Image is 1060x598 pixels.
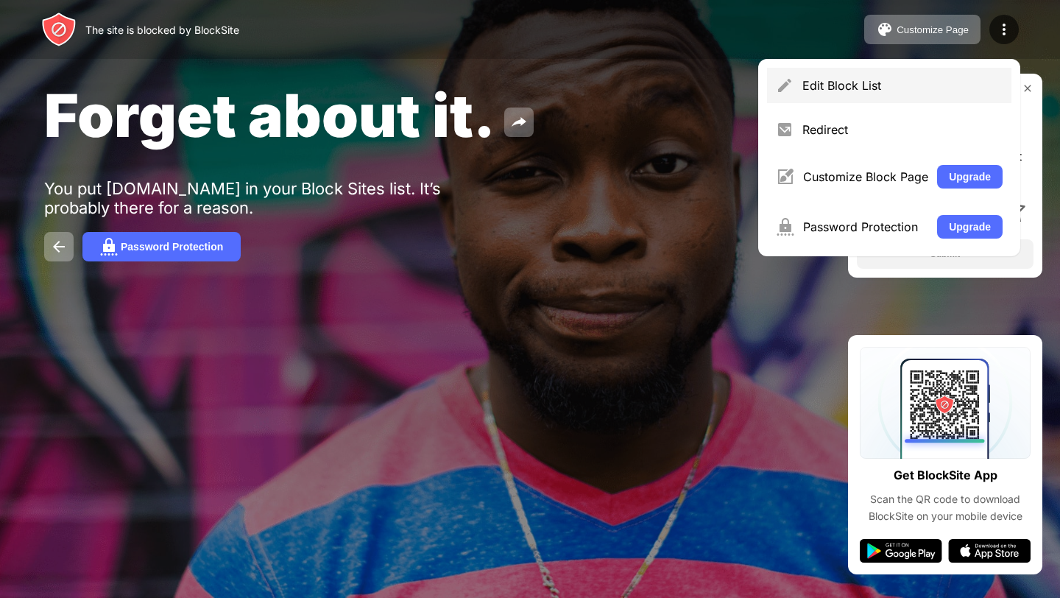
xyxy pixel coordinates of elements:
button: Password Protection [82,232,241,261]
img: menu-icon.svg [995,21,1013,38]
div: Redirect [802,122,1003,137]
div: Password Protection [803,219,928,234]
div: Get BlockSite App [894,465,997,486]
img: header-logo.svg [41,12,77,47]
div: Edit Block List [802,78,1003,93]
img: qrcode.svg [860,347,1031,459]
div: Customize Page [897,24,969,35]
img: menu-redirect.svg [776,121,794,138]
img: rate-us-close.svg [1022,82,1033,94]
img: menu-customize.svg [776,168,794,186]
div: Customize Block Page [803,169,928,184]
button: Upgrade [937,215,1003,239]
img: pallet.svg [876,21,894,38]
img: share.svg [510,113,528,131]
span: Forget about it. [44,80,495,151]
img: password.svg [100,238,118,256]
img: menu-pencil.svg [776,77,794,94]
div: The site is blocked by BlockSite [85,24,239,36]
img: google-play.svg [860,539,942,563]
button: Customize Page [864,15,981,44]
img: menu-password.svg [776,218,794,236]
img: back.svg [50,238,68,256]
button: Upgrade [937,165,1003,189]
div: Scan the QR code to download BlockSite on your mobile device [860,491,1031,524]
img: app-store.svg [948,539,1031,563]
div: You put [DOMAIN_NAME] in your Block Sites list. It’s probably there for a reason. [44,179,499,217]
div: Password Protection [121,241,223,253]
